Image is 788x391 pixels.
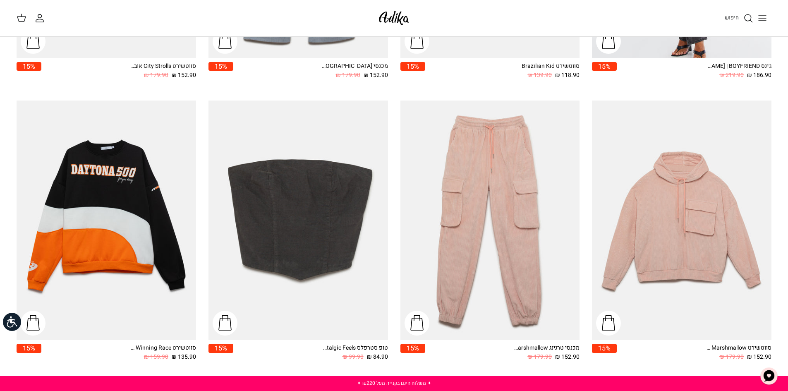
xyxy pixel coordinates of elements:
span: חיפוש [725,14,739,22]
span: 179.90 ₪ [336,71,360,80]
a: ✦ משלוח חינם בקנייה מעל ₪220 ✦ [357,379,431,387]
a: סווטשירט City Strolls אוברסייז 152.90 ₪ 179.90 ₪ [41,62,196,80]
span: 15% [17,344,41,353]
span: 15% [208,62,233,71]
button: Toggle menu [753,9,771,27]
div: מכנסי [GEOGRAPHIC_DATA] [322,62,388,71]
div: ג׳ינס All Or Nothing [PERSON_NAME] | BOYFRIEND [705,62,771,71]
span: 135.90 ₪ [172,353,196,362]
div: מכנסי טרנינג Walking On Marshmallow [513,344,580,353]
div: סווטשירט Walking On Marshmallow [705,344,771,353]
span: 159.90 ₪ [144,353,168,362]
span: 84.90 ₪ [367,353,388,362]
span: 152.90 ₪ [172,71,196,80]
span: 179.90 ₪ [719,353,744,362]
div: סווטשירט Winning Race אוברסייז [130,344,196,353]
a: סווטשירט Winning Race אוברסייז 135.90 ₪ 159.90 ₪ [41,344,196,362]
a: טופ סטרפלס Nostalgic Feels קורדרוי 84.90 ₪ 99.90 ₪ [233,344,388,362]
span: 152.90 ₪ [364,71,388,80]
span: 139.90 ₪ [527,71,552,80]
a: 15% [17,344,41,362]
span: 118.90 ₪ [555,71,580,80]
a: 15% [400,62,425,80]
span: 186.90 ₪ [747,71,771,80]
a: 15% [208,62,233,80]
button: צ'אט [757,364,781,389]
span: 15% [400,344,425,353]
a: 15% [592,344,617,362]
span: 15% [17,62,41,71]
div: סווטשירט City Strolls אוברסייז [130,62,196,71]
a: טופ סטרפלס Nostalgic Feels קורדרוי [208,101,388,340]
span: 179.90 ₪ [527,353,552,362]
img: Adika IL [376,8,412,28]
a: 15% [17,62,41,80]
a: מכנסי טרנינג Walking On Marshmallow [400,101,580,340]
a: מכנסי טרנינג Walking On Marshmallow 152.90 ₪ 179.90 ₪ [425,344,580,362]
a: החשבון שלי [35,13,48,23]
span: 179.90 ₪ [144,71,168,80]
a: 15% [592,62,617,80]
a: חיפוש [725,13,753,23]
a: 15% [208,344,233,362]
a: סווטשירט Brazilian Kid 118.90 ₪ 139.90 ₪ [425,62,580,80]
span: 15% [400,62,425,71]
div: סווטשירט Brazilian Kid [513,62,580,71]
a: סווטשירט Walking On Marshmallow 152.90 ₪ 179.90 ₪ [617,344,771,362]
a: מכנסי [GEOGRAPHIC_DATA] 152.90 ₪ 179.90 ₪ [233,62,388,80]
span: 219.90 ₪ [719,71,744,80]
a: 15% [400,344,425,362]
a: ג׳ינס All Or Nothing [PERSON_NAME] | BOYFRIEND 186.90 ₪ 219.90 ₪ [617,62,771,80]
a: סווטשירט Walking On Marshmallow [592,101,771,340]
span: 152.90 ₪ [747,353,771,362]
span: 15% [592,62,617,71]
span: 15% [592,344,617,353]
span: 152.90 ₪ [555,353,580,362]
span: 99.90 ₪ [343,353,364,362]
span: 15% [208,344,233,353]
a: סווטשירט Winning Race אוברסייז [17,101,196,340]
div: טופ סטרפלס Nostalgic Feels קורדרוי [322,344,388,353]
